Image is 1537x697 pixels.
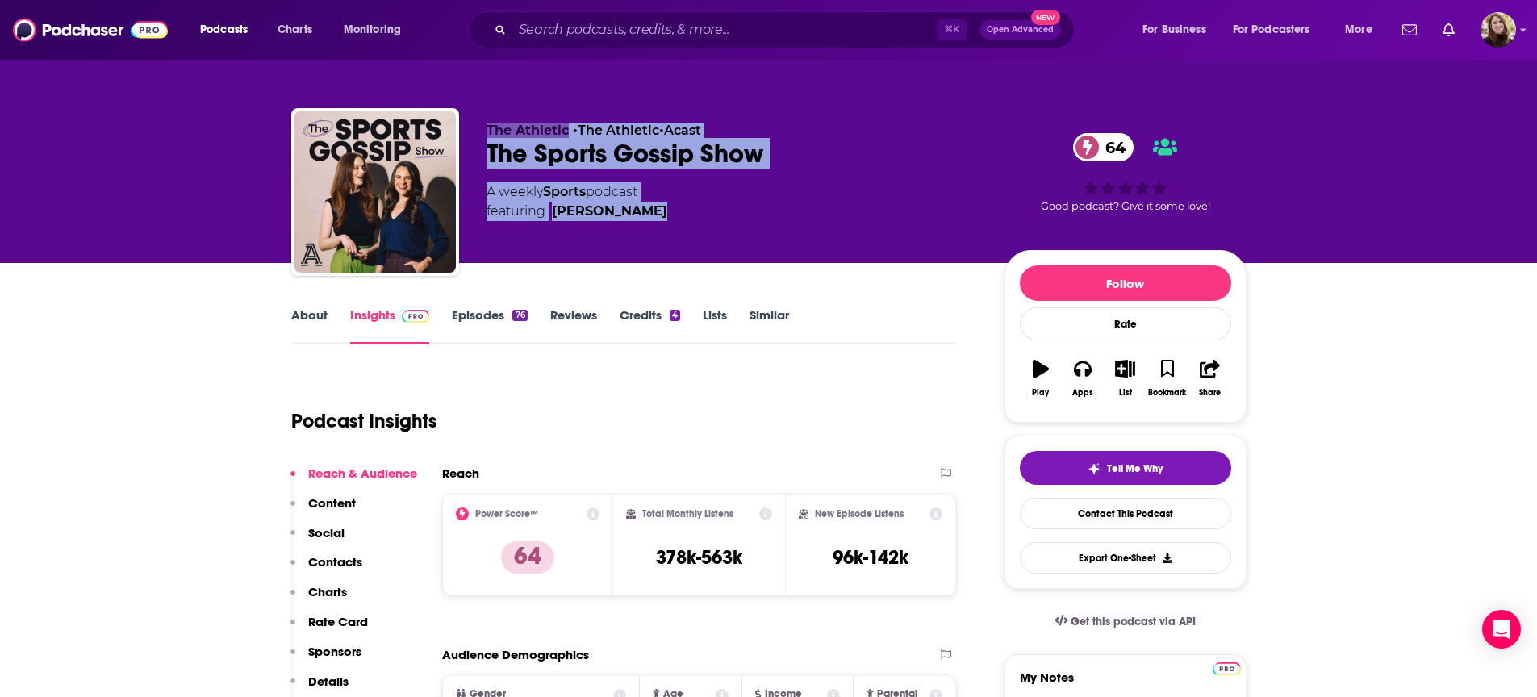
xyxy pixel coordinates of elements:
button: tell me why sparkleTell Me Why [1020,451,1231,485]
button: open menu [1131,17,1226,43]
h2: Power Score™ [475,508,538,520]
span: Monitoring [344,19,401,41]
div: 76 [512,310,527,321]
input: Search podcasts, credits, & more... [512,17,937,43]
div: 64Good podcast? Give it some love! [1004,123,1247,223]
button: Show profile menu [1481,12,1516,48]
span: 64 [1089,133,1134,161]
h2: Total Monthly Listens [642,508,733,520]
a: Acast [664,123,701,138]
div: Search podcasts, credits, & more... [483,11,1090,48]
a: Show notifications dropdown [1436,16,1461,44]
button: open menu [332,17,422,43]
div: Share [1199,388,1221,398]
a: The Athletic [578,123,659,138]
p: Reach & Audience [308,465,417,481]
button: Charts [290,584,347,614]
span: Good podcast? Give it some love! [1041,200,1210,212]
a: About [291,307,328,344]
div: List [1119,388,1132,398]
div: Rate [1020,307,1231,340]
span: Get this podcast via API [1071,615,1196,628]
p: Content [308,495,356,511]
p: Rate Card [308,614,368,629]
span: For Podcasters [1233,19,1310,41]
a: 64 [1073,133,1134,161]
h3: 378k-563k [656,545,742,570]
button: Reach & Audience [290,465,417,495]
p: Sponsors [308,644,361,659]
img: User Profile [1481,12,1516,48]
button: Play [1020,349,1062,407]
img: Podchaser Pro [1213,662,1241,675]
button: Contacts [290,554,362,584]
button: open menu [1222,17,1334,43]
img: tell me why sparkle [1088,462,1101,475]
p: Details [308,674,349,689]
span: • [659,123,701,138]
div: Open Intercom Messenger [1482,610,1521,649]
button: Share [1188,349,1230,407]
img: Podchaser - Follow, Share and Rate Podcasts [13,15,168,45]
img: Podchaser Pro [402,310,430,323]
a: Pro website [1213,660,1241,675]
img: The Sports Gossip Show [294,111,456,273]
button: Content [290,495,356,525]
span: Podcasts [200,19,248,41]
button: Follow [1020,265,1231,301]
a: Reviews [550,307,597,344]
span: Open Advanced [987,26,1054,34]
span: Logged in as katiefuchs [1481,12,1516,48]
div: A weekly podcast [487,182,667,221]
a: Episodes76 [452,307,527,344]
button: Social [290,525,345,555]
h2: Audience Demographics [442,647,589,662]
div: Apps [1072,388,1093,398]
button: List [1104,349,1146,407]
div: 4 [670,310,680,321]
span: More [1345,19,1372,41]
p: Contacts [308,554,362,570]
a: Sports [543,184,586,199]
a: Similar [750,307,789,344]
button: Export One-Sheet [1020,542,1231,574]
button: Rate Card [290,614,368,644]
button: Open AdvancedNew [979,20,1061,40]
h2: New Episode Listens [815,508,904,520]
button: Sponsors [290,644,361,674]
span: Tell Me Why [1107,462,1163,475]
div: [PERSON_NAME] [552,202,667,221]
a: Get this podcast via API [1042,602,1209,641]
a: Lists [703,307,727,344]
span: New [1031,10,1060,25]
h3: 96k-142k [833,545,908,570]
a: Charts [267,17,322,43]
button: open menu [1334,17,1393,43]
a: Contact This Podcast [1020,498,1231,529]
div: Play [1032,388,1049,398]
button: open menu [189,17,269,43]
h2: Reach [442,465,479,481]
span: ⌘ K [937,19,967,40]
span: For Business [1142,19,1206,41]
p: Charts [308,584,347,599]
span: The Athletic [487,123,569,138]
span: featuring [487,202,667,221]
button: Apps [1062,349,1104,407]
p: Social [308,525,345,540]
h1: Podcast Insights [291,409,437,433]
div: Bookmark [1148,388,1186,398]
a: Credits4 [620,307,680,344]
p: 64 [501,541,554,574]
a: Show notifications dropdown [1396,16,1423,44]
span: Charts [278,19,312,41]
span: • [573,123,659,138]
a: InsightsPodchaser Pro [350,307,430,344]
button: Bookmark [1146,349,1188,407]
